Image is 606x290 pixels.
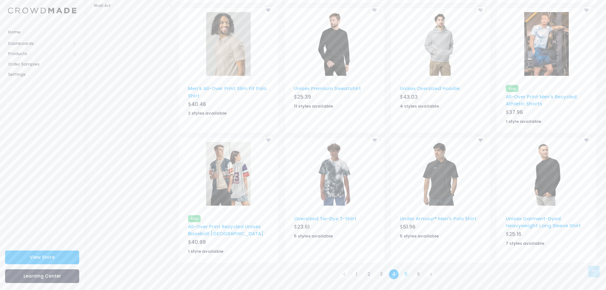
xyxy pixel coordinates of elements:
[506,85,519,92] span: Eco
[389,269,399,279] a: 4
[506,93,577,107] a: All-Over Print Men's Recycled Athletic Shorts
[191,101,206,108] span: 40.46
[30,254,55,260] span: View Store
[294,85,361,92] a: Unisex Premium Sweatshirt
[403,93,418,101] span: 43.03
[8,29,76,35] span: Home
[188,215,201,222] span: Eco
[509,230,521,238] span: 25.16
[400,223,481,232] div: $
[188,223,263,237] a: All-Over Print Recycled Unisex Baseball [GEOGRAPHIC_DATA]
[401,269,412,279] a: 5
[376,269,387,279] a: 3
[188,248,223,254] strong: 1 style available
[188,101,269,110] div: $
[400,215,477,222] a: Under Armour® Men's Polo Shirt
[294,103,333,109] strong: 11 styles available
[403,223,415,230] span: 51.96
[400,93,481,102] div: $
[188,85,267,99] a: Men's All-Over Print Slim Fit Polo Shirt
[509,109,523,116] span: 37.96
[8,8,76,14] img: Logo
[8,40,71,47] span: Dashboards
[188,110,226,116] strong: 2 styles available
[294,223,375,232] div: $
[400,233,439,239] strong: 5 styles available
[506,215,581,229] a: Unisex Garment-Dyed Heavyweight Long Sleeve Shirt
[294,93,375,102] div: $
[400,103,439,109] strong: 4 styles available
[364,269,374,279] a: 2
[294,233,333,239] strong: 5 styles available
[5,251,79,264] a: View Store
[506,230,587,239] div: $
[94,3,167,9] span: Wall Art
[506,109,587,117] div: $
[506,118,541,124] strong: 1 style available
[506,240,544,246] strong: 7 styles available
[294,215,357,222] a: Oversized Tie-Dye T-Shirt
[8,51,71,57] span: Products
[352,269,362,279] a: 1
[414,269,424,279] a: 6
[8,71,76,78] span: Settings
[188,238,269,247] div: $
[297,93,311,101] span: 25.39
[297,223,310,230] span: 23.61
[191,238,206,246] span: 40.99
[24,273,61,279] span: Learning Center
[400,85,460,92] a: Unisex Oversized Hoodie
[5,269,79,283] a: Learning Center
[8,61,76,67] span: Order Samples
